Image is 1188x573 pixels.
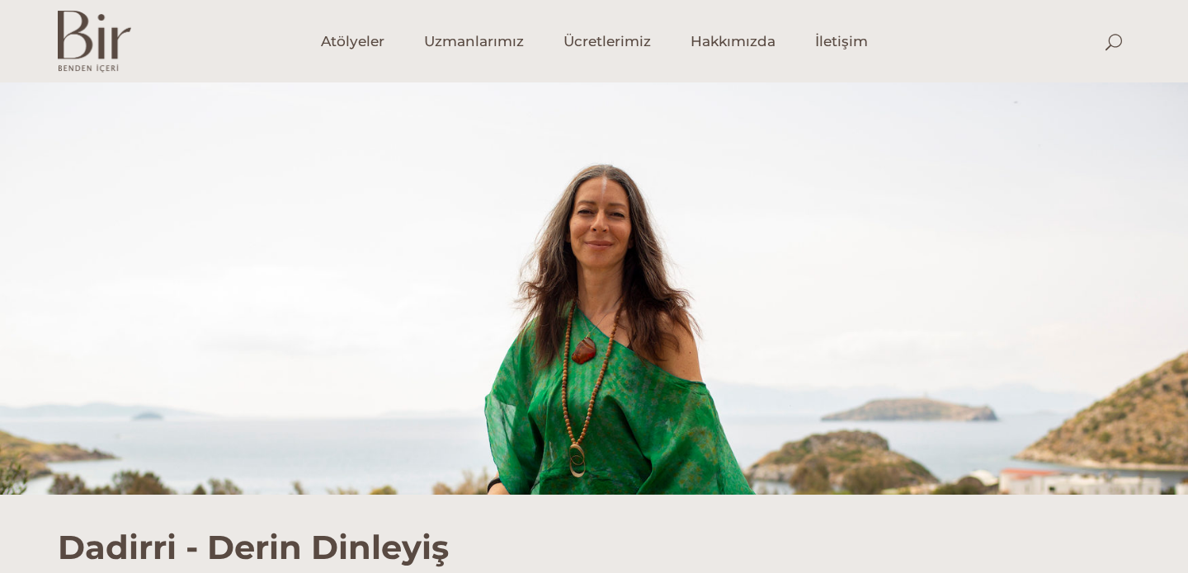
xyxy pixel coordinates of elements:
span: Uzmanlarımız [424,32,524,51]
span: Ücretlerimiz [563,32,651,51]
span: İletişim [815,32,868,51]
span: Hakkımızda [691,32,775,51]
h1: Dadirri - Derin Dinleyiş [58,495,1130,567]
span: Atölyeler [321,32,384,51]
